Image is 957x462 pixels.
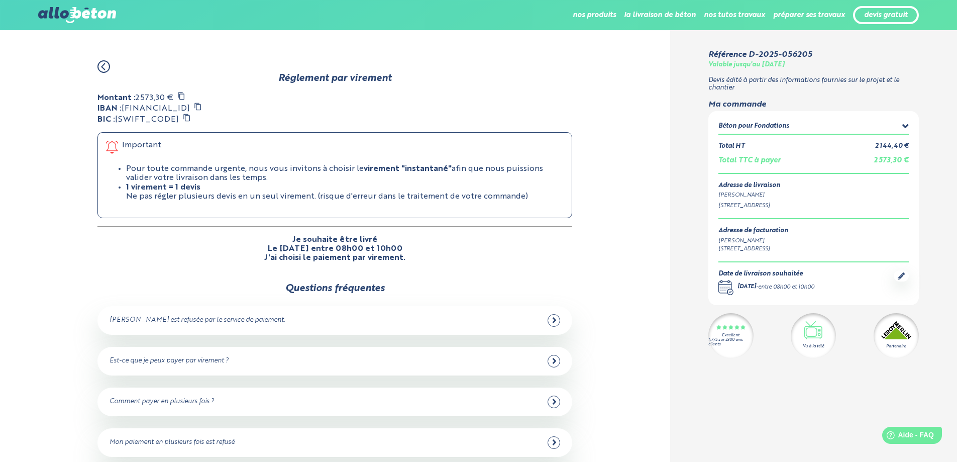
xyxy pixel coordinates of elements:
[38,7,116,23] img: allobéton
[292,235,377,244] p: Je souhaite être livré
[110,357,229,365] div: Est-ce que je peux payer par virement ?
[737,283,756,292] div: [DATE]
[97,92,572,263] div: 2 573,30 € [FINANCIAL_ID] [SWIFT_CODE]
[126,183,564,202] li: Ne pas régler plusieurs devis en un seul virement. (risque d'erreur dans le traitement de votre c...
[868,423,946,451] iframe: Help widget launcher
[864,11,908,20] a: devis gratuit
[110,398,214,406] div: Comment payer en plusieurs fois ?
[177,92,185,103] div: Copier
[874,157,909,164] span: 2 573,30 €
[722,333,739,338] div: Excellent
[97,105,122,113] strong: IBAN :
[708,100,919,109] div: Ma commande
[718,202,909,210] div: [STREET_ADDRESS]
[110,439,235,446] div: Mon paiement en plusieurs fois est refusé
[268,244,402,253] p: Le [DATE] entre 08h00 et 10h00
[194,103,202,113] div: Copier
[183,114,191,124] div: Copier
[718,270,814,278] div: Date de livraison souhaitée
[708,338,754,347] div: 4.7/5 sur 2300 avis clients
[573,3,616,27] li: nos produits
[110,317,285,324] div: [PERSON_NAME] est refusée par le service de paiement.
[758,283,814,292] div: entre 08h00 et 10h00
[718,156,781,165] div: Total TTC à payer
[97,116,115,124] strong: BIC :
[718,245,788,253] div: [STREET_ADDRESS]
[718,143,745,150] div: Total HT
[364,165,452,173] strong: virement "instantané"
[264,253,405,262] p: J'ai choisi le paiement par virement.
[126,183,200,192] strong: 1 virement = 1 devis
[708,50,812,59] div: Référence D-2025-056205
[624,3,696,27] li: la livraison de béton
[773,3,845,27] li: préparer ses travaux
[718,121,909,134] summary: Béton pour Fondations
[718,191,909,200] div: [PERSON_NAME]
[875,143,909,150] div: 2 144,40 €
[97,73,572,84] div: Réglement par virement
[803,343,824,349] div: Vu à la télé
[126,164,564,183] li: Pour toute commande urgente, nous vous invitons à choisir le afin que nous puissions valider votr...
[106,141,564,156] div: Important
[708,77,919,91] p: Devis édité à partir des informations fournies sur le projet et le chantier
[886,343,906,349] div: Partenaire
[718,237,788,245] div: [PERSON_NAME]
[737,283,814,292] div: -
[708,61,785,69] div: Valable jusqu'au [DATE]
[704,3,765,27] li: nos tutos travaux
[718,182,909,190] div: Adresse de livraison
[718,227,788,235] div: Adresse de facturation
[718,123,789,130] div: Béton pour Fondations
[97,94,136,102] strong: Montant :
[285,283,385,294] div: Questions fréquentes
